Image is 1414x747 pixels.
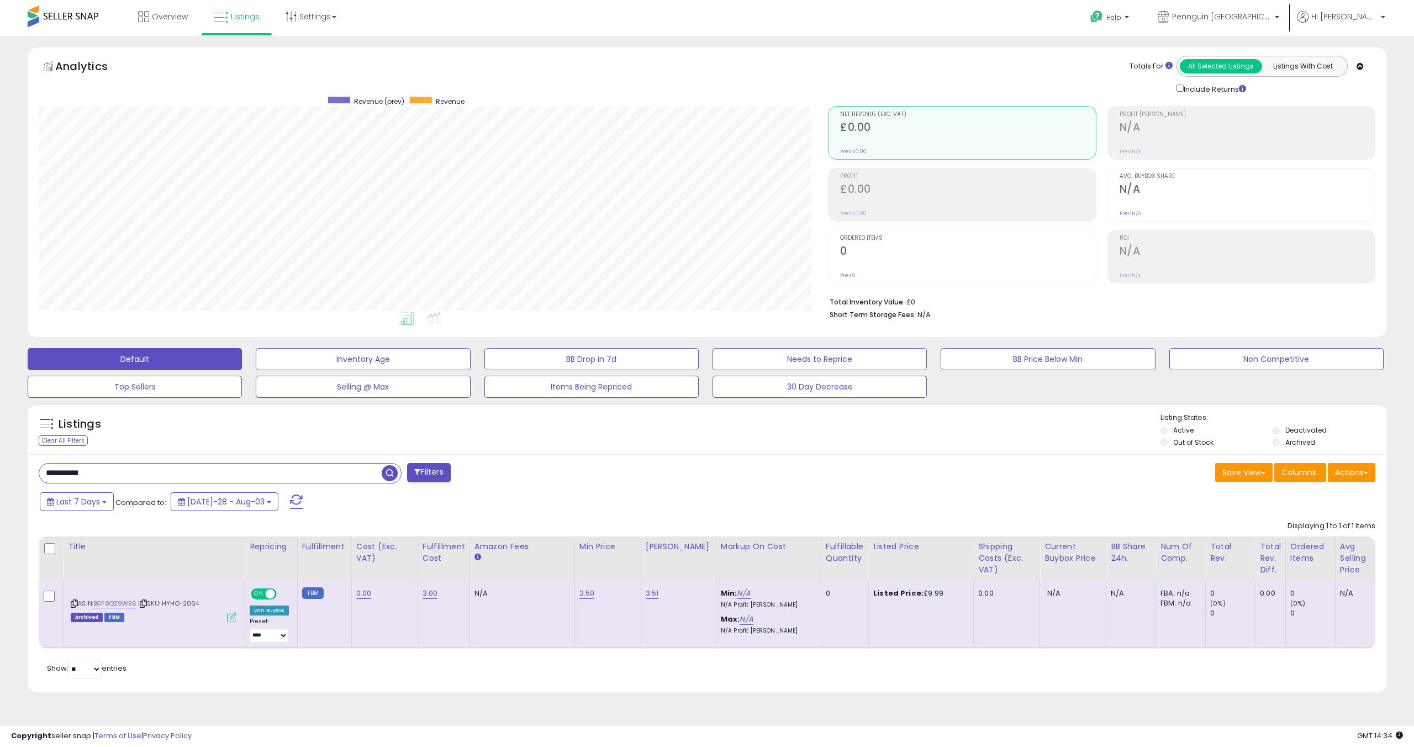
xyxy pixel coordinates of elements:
a: B0F8QZ9WB6 [93,599,136,608]
div: [PERSON_NAME] [646,541,711,553]
div: seller snap | | [11,731,192,741]
span: N/A [917,309,931,320]
i: Get Help [1090,10,1104,24]
div: Ordered Items [1290,541,1331,564]
span: Profit [840,173,1095,180]
span: Listings that have been deleted from Seller Central [71,613,103,622]
span: N/A [1047,588,1060,598]
a: Help [1081,2,1140,36]
button: Inventory Age [256,348,470,370]
span: Overview [152,11,188,22]
span: Revenue (prev) [354,97,404,106]
div: Current Buybox Price [1044,541,1101,564]
div: Markup on Cost [721,541,816,553]
div: Win BuyBox [250,606,289,616]
small: Prev: 0 [840,272,856,278]
div: £9.99 [873,588,965,598]
span: Last 7 Days [56,496,100,507]
div: Totals For [1130,61,1173,72]
p: N/A Profit [PERSON_NAME] [721,627,812,635]
button: Actions [1328,463,1375,482]
span: | SKU: HYHO-2064 [138,599,199,608]
div: Include Returns [1168,82,1259,95]
button: Needs to Reprice [713,348,927,370]
span: 2025-08-11 14:34 GMT [1357,730,1403,741]
b: Min: [721,588,737,598]
span: Show: entries [47,663,126,674]
small: (0%) [1210,599,1226,608]
b: Short Term Storage Fees: [830,310,916,319]
span: Help [1106,13,1121,22]
p: Listing States: [1160,413,1386,423]
h2: N/A [1120,121,1375,136]
span: ON [252,590,266,599]
h2: N/A [1120,245,1375,260]
small: Amazon Fees. [474,553,481,562]
div: Clear All Filters [39,435,88,446]
a: 3.50 [579,588,595,599]
div: 0.00 [1260,588,1277,598]
button: Top Sellers [28,376,242,398]
div: Preset: [250,618,289,643]
small: Prev: £0.00 [840,210,867,217]
label: Out of Stock [1173,438,1213,447]
div: Num of Comp. [1160,541,1201,564]
div: Listed Price [873,541,969,553]
b: Max: [721,614,740,624]
b: Total Inventory Value: [830,297,905,307]
div: 0.00 [978,588,1031,598]
h5: Analytics [55,59,129,77]
button: Columns [1274,463,1326,482]
small: Prev: N/A [1120,148,1141,155]
th: The percentage added to the cost of goods (COGS) that forms the calculator for Min & Max prices. [716,536,821,580]
div: BB Share 24h. [1111,541,1151,564]
div: Total Rev. [1210,541,1251,564]
div: Amazon Fees [474,541,570,553]
strong: Copyright [11,730,51,741]
div: N/A [1111,588,1147,598]
div: Min Price [579,541,636,553]
button: Filters [407,463,450,482]
h5: Listings [59,417,101,432]
div: N/A [1340,588,1376,598]
div: Title [68,541,240,553]
div: FBA: n/a [1160,588,1197,598]
button: Last 7 Days [40,492,114,511]
div: Fulfillable Quantity [826,541,864,564]
button: 30 Day Decrease [713,376,927,398]
h2: 0 [840,245,1095,260]
small: FBM [302,587,324,599]
button: All Selected Listings [1180,59,1262,73]
a: Hi [PERSON_NAME] [1297,11,1385,36]
label: Archived [1285,438,1315,447]
span: Ordered Items [840,235,1095,241]
button: [DATE]-28 - Aug-03 [171,492,278,511]
button: Default [28,348,242,370]
span: Compared to: [115,497,166,508]
div: Repricing [250,541,293,553]
h2: N/A [1120,183,1375,198]
div: Total Rev. Diff. [1260,541,1281,576]
span: Net Revenue (Exc. VAT) [840,112,1095,118]
small: (0%) [1290,599,1306,608]
span: Listings [231,11,260,22]
div: ASIN: [71,588,236,621]
a: N/A [737,588,750,599]
li: £0 [830,294,1367,308]
button: BB Drop in 7d [484,348,699,370]
div: 0 [1210,588,1255,598]
div: 0 [1290,588,1335,598]
span: FBM [104,613,124,622]
span: OFF [275,590,293,599]
div: Cost (Exc. VAT) [356,541,413,564]
a: Terms of Use [94,730,141,741]
span: Revenue [436,97,465,106]
h2: £0.00 [840,183,1095,198]
div: Fulfillment Cost [423,541,465,564]
a: 3.51 [646,588,659,599]
a: 3.00 [423,588,438,599]
span: Avg. Buybox Share [1120,173,1375,180]
small: Prev: N/A [1120,210,1141,217]
span: ROI [1120,235,1375,241]
div: 0 [1290,608,1335,618]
